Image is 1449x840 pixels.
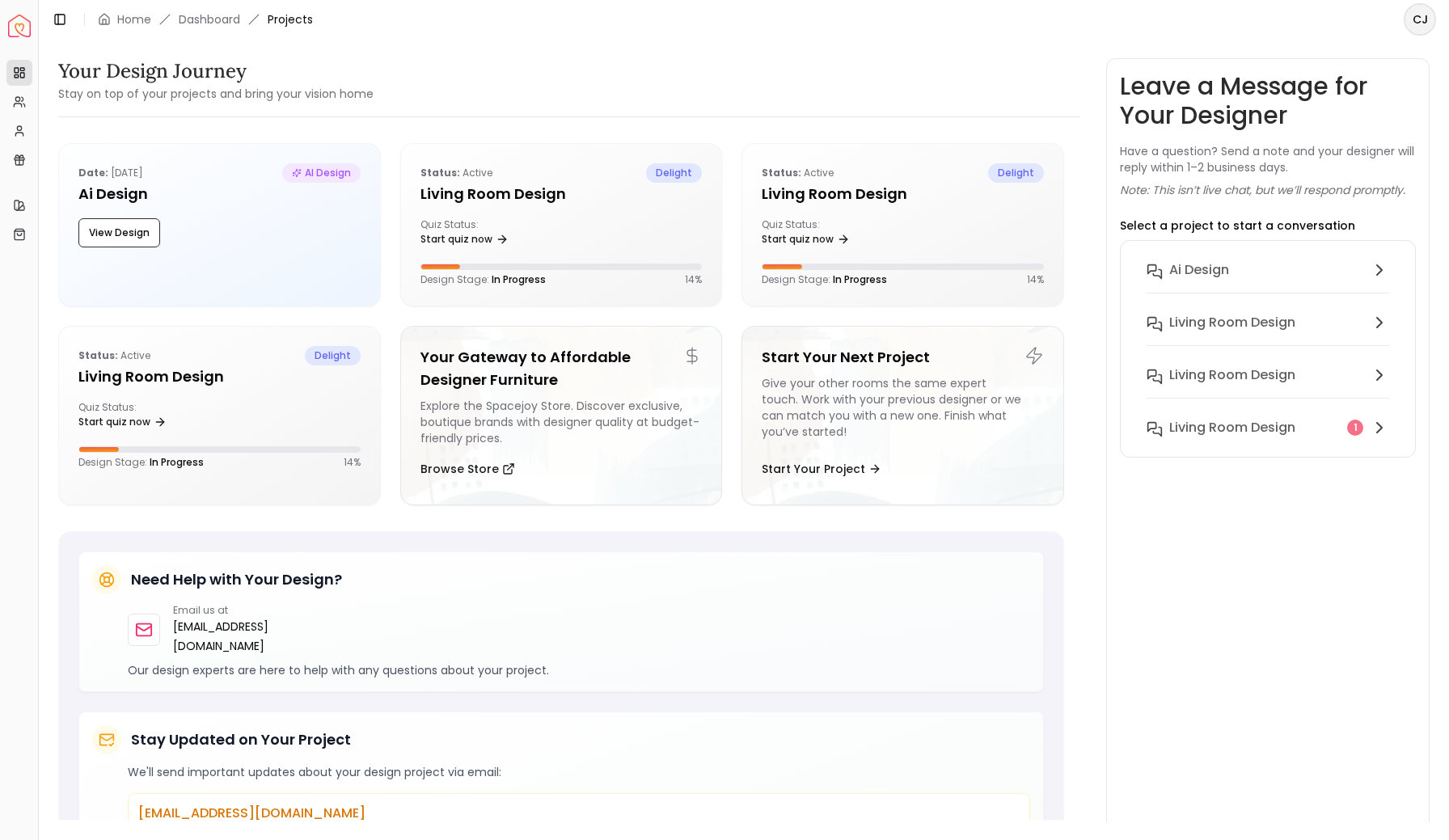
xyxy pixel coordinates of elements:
a: Start quiz now [762,228,850,251]
span: Projects [268,11,313,27]
button: Start Your Project [762,453,881,485]
p: Email us at [173,604,334,617]
button: Living Room design [1134,359,1402,412]
h3: Your Design Journey [58,58,374,84]
div: 1 [1347,420,1363,436]
span: In Progress [833,272,887,286]
p: Design Stage: [78,456,204,469]
p: active [78,346,150,365]
a: Spacejoy [8,15,31,37]
button: Living Room design1 [1134,412,1402,444]
h6: Ai Design [1169,260,1229,280]
h5: Your Gateway to Affordable Designer Furniture [420,346,703,391]
b: Status: [420,166,460,179]
span: In Progress [150,455,204,469]
nav: breadcrumb [98,11,313,27]
small: Stay on top of your projects and bring your vision home [58,86,374,102]
span: CJ [1405,5,1434,34]
div: Quiz Status: [762,218,896,251]
p: We'll send important updates about your design project via email: [128,764,1030,780]
button: Browse Store [420,453,515,485]
a: Start quiz now [78,411,167,433]
h3: Leave a Message for Your Designer [1120,72,1416,130]
button: View Design [78,218,160,247]
h5: Need Help with Your Design? [131,568,342,591]
a: Start Your Next ProjectGive your other rooms the same expert touch. Work with your previous desig... [741,326,1064,505]
div: Quiz Status: [78,401,213,433]
p: Have a question? Send a note and your designer will reply within 1–2 business days. [1120,143,1416,175]
h5: Ai Design [78,183,361,205]
h6: Living Room design [1169,313,1295,332]
p: Select a project to start a conversation [1120,217,1355,234]
p: Our design experts are here to help with any questions about your project. [128,662,1030,678]
b: Status: [762,166,801,179]
span: In Progress [492,272,546,286]
h6: Living Room design [1169,418,1295,437]
span: delight [305,346,361,365]
p: active [762,163,834,183]
a: Home [117,11,151,27]
p: Design Stage: [420,273,546,286]
div: Quiz Status: [420,218,555,251]
h5: Start Your Next Project [762,346,1044,369]
b: Status: [78,348,118,362]
img: Spacejoy Logo [8,15,31,37]
p: 14 % [1027,273,1044,286]
span: AI Design [282,163,361,183]
p: Note: This isn’t live chat, but we’ll respond promptly. [1120,182,1405,198]
a: Start quiz now [420,228,509,251]
p: 14 % [344,456,361,469]
a: [EMAIL_ADDRESS][DOMAIN_NAME] [173,617,334,656]
h6: Living Room design [1169,365,1295,385]
button: Living Room design [1134,306,1402,359]
a: Your Gateway to Affordable Designer FurnitureExplore the Spacejoy Store. Discover exclusive, bout... [400,326,723,505]
p: Design Stage: [762,273,887,286]
div: Give your other rooms the same expert touch. Work with your previous designer or we can match you... [762,375,1044,446]
b: Date: [78,166,108,179]
button: Ai Design [1134,254,1402,306]
span: delight [646,163,702,183]
h5: Living Room design [762,183,1044,205]
span: delight [988,163,1044,183]
a: Dashboard [179,11,240,27]
h5: Living Room design [420,183,703,205]
p: [EMAIL_ADDRESS][DOMAIN_NAME] [138,804,1020,823]
p: 14 % [685,273,702,286]
p: [DATE] [78,163,143,183]
button: CJ [1404,3,1436,36]
div: Explore the Spacejoy Store. Discover exclusive, boutique brands with designer quality at budget-f... [420,398,703,446]
p: active [420,163,492,183]
h5: Living Room design [78,365,361,388]
h5: Stay Updated on Your Project [131,728,351,751]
